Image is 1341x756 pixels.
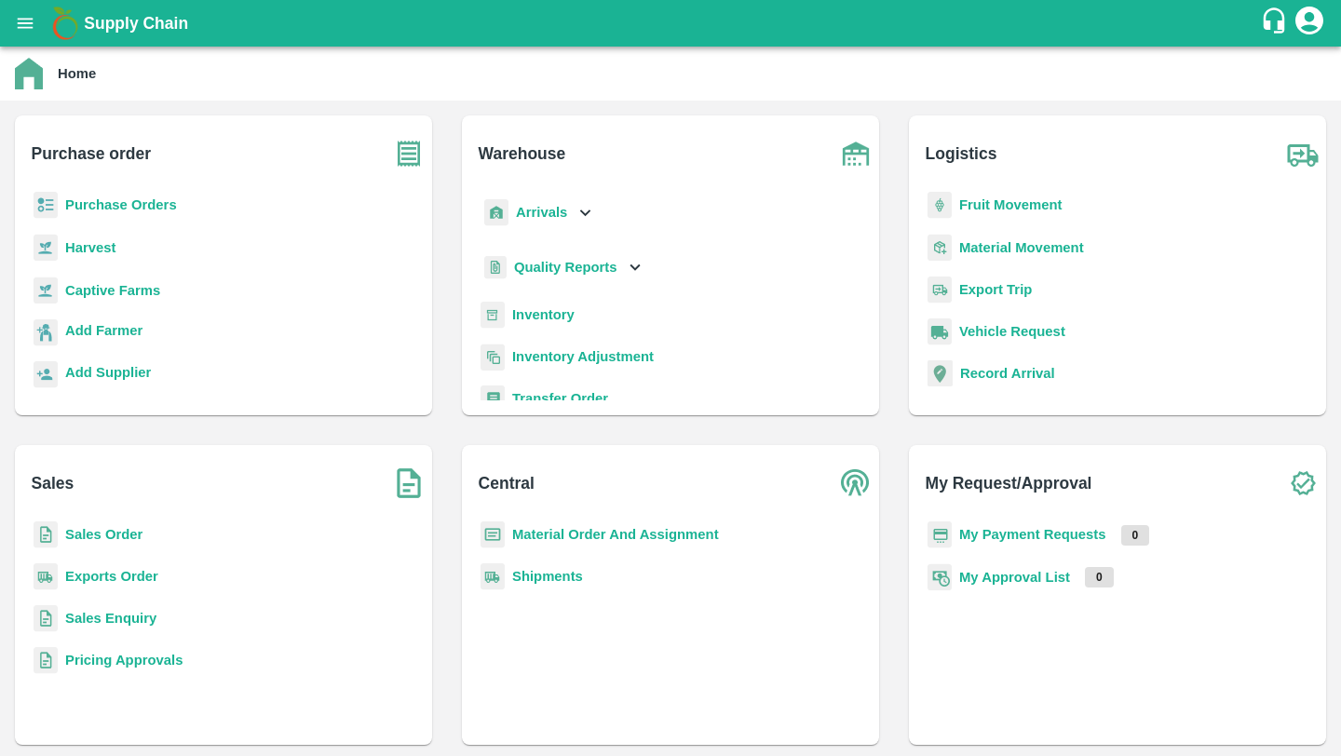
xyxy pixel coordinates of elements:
a: My Approval List [959,570,1070,585]
b: Quality Reports [514,260,617,275]
a: Inventory [512,307,575,322]
img: logo [47,5,84,42]
img: shipments [34,563,58,590]
img: qualityReport [484,256,507,279]
div: account of current user [1293,4,1326,43]
a: Shipments [512,569,583,584]
a: Transfer Order [512,391,608,406]
img: home [15,58,43,89]
a: Fruit Movement [959,197,1063,212]
p: 0 [1085,567,1114,587]
b: Add Supplier [65,365,151,380]
img: centralMaterial [481,521,505,548]
img: sales [34,647,58,674]
div: Quality Reports [481,249,645,287]
b: Home [58,66,96,81]
a: Pricing Approvals [65,653,183,668]
b: Arrivals [516,205,567,220]
img: delivery [928,277,952,304]
b: Add Farmer [65,323,142,338]
img: recordArrival [928,360,953,386]
div: Arrivals [481,192,596,234]
a: Record Arrival [960,366,1055,381]
div: customer-support [1260,7,1293,40]
img: whInventory [481,302,505,329]
a: Add Supplier [65,362,151,387]
img: soSales [386,460,432,506]
a: Purchase Orders [65,197,177,212]
img: truck [1280,130,1326,177]
img: harvest [34,277,58,304]
a: Exports Order [65,569,158,584]
img: approval [928,563,952,591]
a: Sales Order [65,527,142,542]
img: harvest [34,234,58,262]
b: Purchase order [32,141,151,167]
a: Material Movement [959,240,1084,255]
img: whArrival [484,199,508,226]
img: supplier [34,361,58,388]
button: open drawer [4,2,47,45]
a: Captive Farms [65,283,160,298]
img: farmer [34,319,58,346]
img: material [928,234,952,262]
b: Warehouse [479,141,566,167]
img: warehouse [833,130,879,177]
a: Vehicle Request [959,324,1065,339]
a: Material Order And Assignment [512,527,719,542]
img: sales [34,605,58,632]
a: Sales Enquiry [65,611,156,626]
b: My Request/Approval [926,470,1092,496]
img: vehicle [928,318,952,345]
img: fruit [928,192,952,219]
img: reciept [34,192,58,219]
b: Supply Chain [84,14,188,33]
b: Logistics [926,141,997,167]
a: Supply Chain [84,10,1260,36]
img: whTransfer [481,385,505,412]
img: check [1280,460,1326,506]
a: Export Trip [959,282,1032,297]
img: shipments [481,563,505,590]
img: central [833,460,879,506]
img: inventory [481,344,505,371]
a: Inventory Adjustment [512,349,654,364]
a: Add Farmer [65,320,142,345]
a: My Payment Requests [959,527,1106,542]
b: Sales [32,470,74,496]
b: Central [479,470,535,496]
img: purchase [386,130,432,177]
img: payment [928,521,952,548]
p: 0 [1121,525,1150,546]
img: sales [34,521,58,548]
a: Harvest [65,240,115,255]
